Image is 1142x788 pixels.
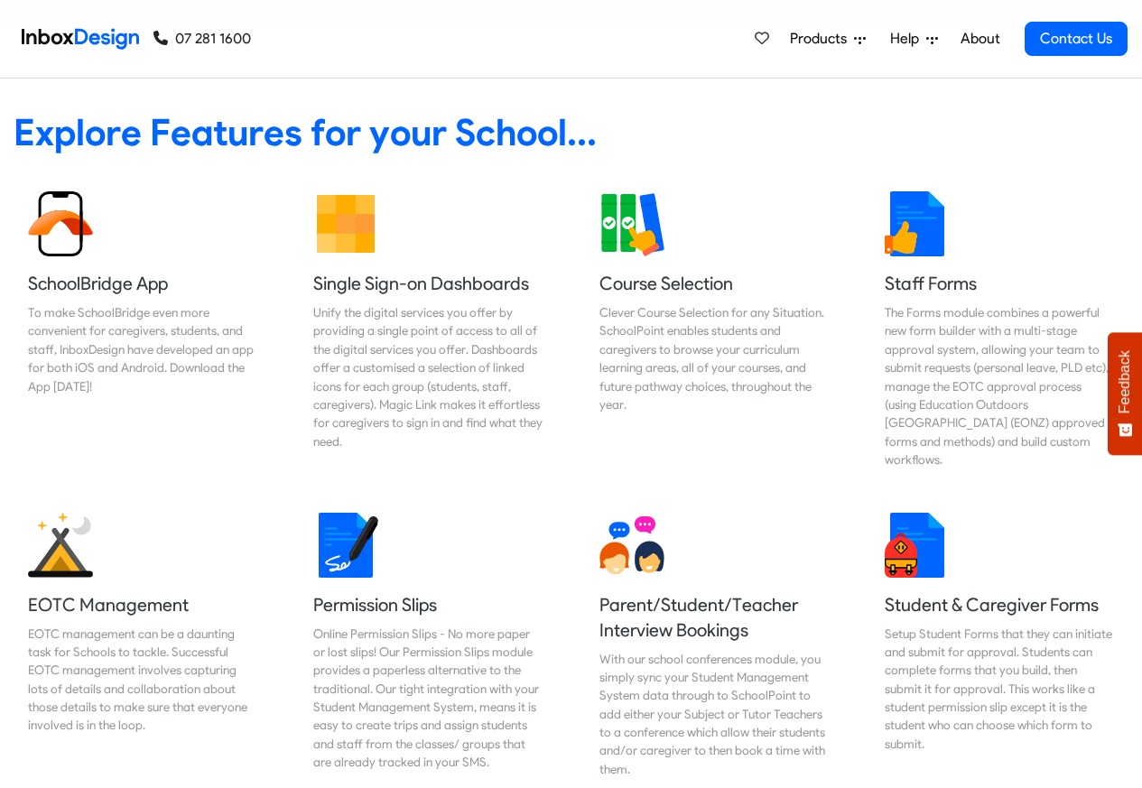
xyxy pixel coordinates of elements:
h5: EOTC Management [28,592,257,617]
a: About [955,21,1005,57]
div: Setup Student Forms that they can initiate and submit for approval. Students can complete forms t... [885,625,1114,754]
span: Feedback [1117,350,1133,413]
h5: Student & Caregiver Forms [885,592,1114,617]
div: Clever Course Selection for any Situation. SchoolPoint enables students and caregivers to browse ... [599,303,829,413]
div: Online Permission Slips - No more paper or lost slips! ​Our Permission Slips module provides a pa... [313,625,543,772]
div: Unify the digital services you offer by providing a single point of access to all of the digital ... [313,303,543,450]
h5: Course Selection [599,271,829,296]
a: Help [883,21,945,57]
a: Staff Forms The Forms module combines a powerful new form builder with a multi-stage approval sys... [870,177,1128,484]
a: Course Selection Clever Course Selection for any Situation. SchoolPoint enables students and care... [585,177,843,484]
a: 07 281 1600 [153,28,251,50]
img: 2022_01_13_icon_grid.svg [313,191,378,256]
img: 2022_01_25_icon_eonz.svg [28,513,93,578]
img: 2022_01_13_icon_thumbsup.svg [885,191,950,256]
button: Feedback - Show survey [1108,332,1142,455]
span: Help [890,28,926,50]
a: Contact Us [1025,22,1128,56]
h5: Parent/Student/Teacher Interview Bookings [599,592,829,643]
div: With our school conferences module, you simply sync your Student Management System data through t... [599,650,829,779]
h5: SchoolBridge App [28,271,257,296]
h5: Single Sign-on Dashboards [313,271,543,296]
img: 2022_01_13_icon_student_form.svg [885,513,950,578]
heading: Explore Features for your School... [14,109,1128,155]
img: 2022_01_13_icon_conversation.svg [599,513,664,578]
div: To make SchoolBridge even more convenient for caregivers, students, and staff, InboxDesign have d... [28,303,257,395]
img: 2022_01_13_icon_sb_app.svg [28,191,93,256]
a: SchoolBridge App To make SchoolBridge even more convenient for caregivers, students, and staff, I... [14,177,272,484]
img: 2022_01_13_icon_course_selection.svg [599,191,664,256]
a: Single Sign-on Dashboards Unify the digital services you offer by providing a single point of acc... [299,177,557,484]
img: 2022_01_18_icon_signature.svg [313,513,378,578]
h5: Staff Forms [885,271,1114,296]
a: Products [783,21,873,57]
h5: Permission Slips [313,592,543,617]
div: EOTC management can be a daunting task for Schools to tackle. Successful EOTC management involves... [28,625,257,735]
span: Products [790,28,854,50]
div: The Forms module combines a powerful new form builder with a multi-stage approval system, allowin... [885,303,1114,469]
